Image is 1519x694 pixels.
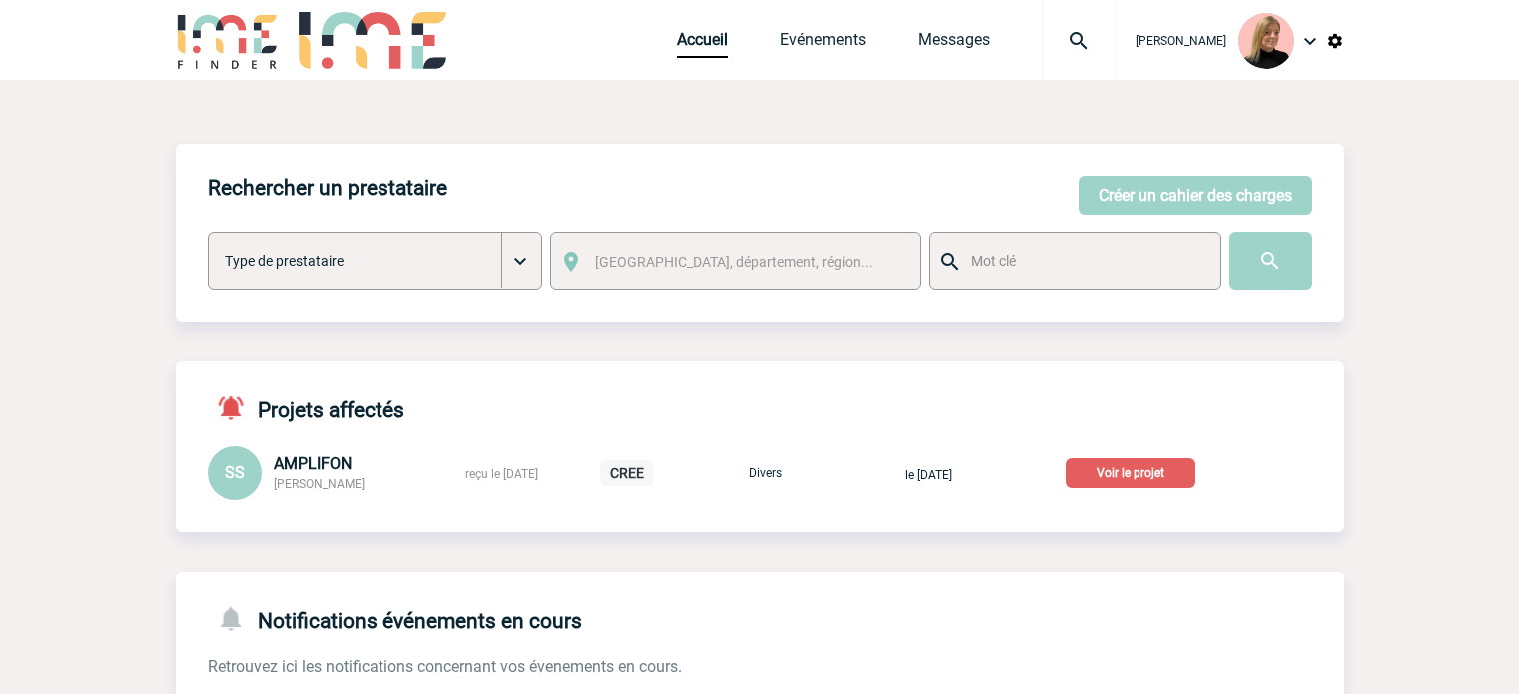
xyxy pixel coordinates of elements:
span: [GEOGRAPHIC_DATA], département, région... [595,254,873,270]
span: AMPLIFON [274,454,352,473]
span: [PERSON_NAME] [274,477,365,491]
span: [PERSON_NAME] [1136,34,1226,48]
span: Retrouvez ici les notifications concernant vos évenements en cours. [208,657,682,676]
img: notifications-24-px-g.png [216,604,258,633]
a: Voir le projet [1066,462,1203,481]
h4: Notifications événements en cours [208,604,582,633]
img: 131233-0.png [1238,13,1294,69]
img: notifications-active-24-px-r.png [216,393,258,422]
span: le [DATE] [905,468,952,482]
a: Accueil [677,30,728,58]
a: Messages [918,30,990,58]
input: Submit [1229,232,1312,290]
p: CREE [600,460,654,486]
p: Divers [716,466,816,480]
p: Voir le projet [1066,458,1195,488]
a: Evénements [780,30,866,58]
span: reçu le [DATE] [465,467,538,481]
span: SS [225,463,245,482]
input: Mot clé [966,248,1202,274]
h4: Rechercher un prestataire [208,176,447,200]
h4: Projets affectés [208,393,404,422]
img: IME-Finder [176,12,280,69]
